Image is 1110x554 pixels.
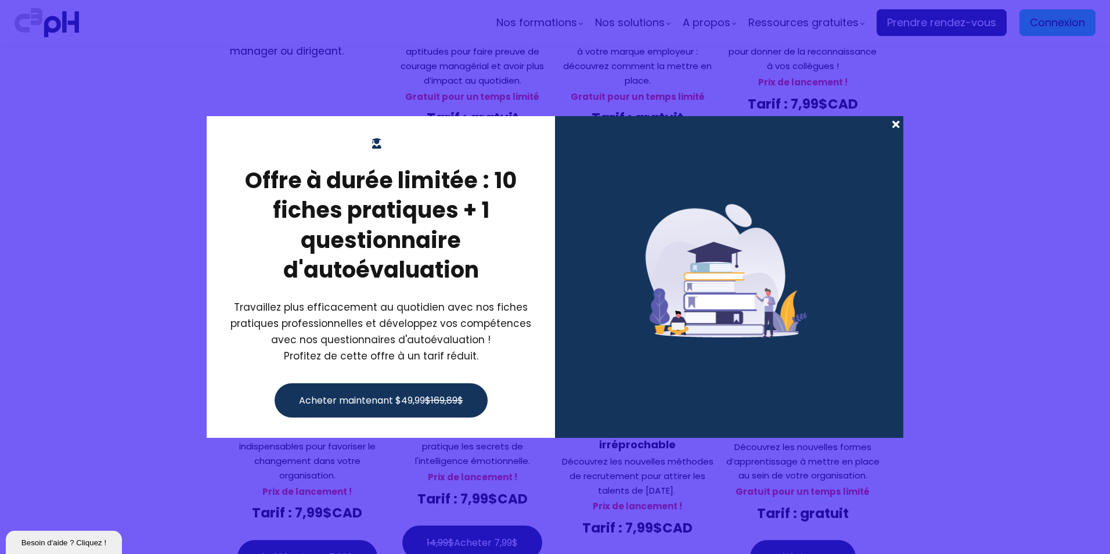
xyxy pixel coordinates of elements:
[425,394,463,407] s: $169,89$
[275,383,488,418] button: Acheter maintenant $49,99$169,89$
[6,528,124,554] iframe: chat widget
[221,299,540,364] div: Travaillez plus efficacement au quotidien avec nos fiches pratiques professionnelles et développe...
[299,393,463,408] span: Acheter maintenant $49,99
[221,166,540,285] h2: Offre à durée limitée : 10 fiches pratiques + 1 questionnaire d'autoévaluation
